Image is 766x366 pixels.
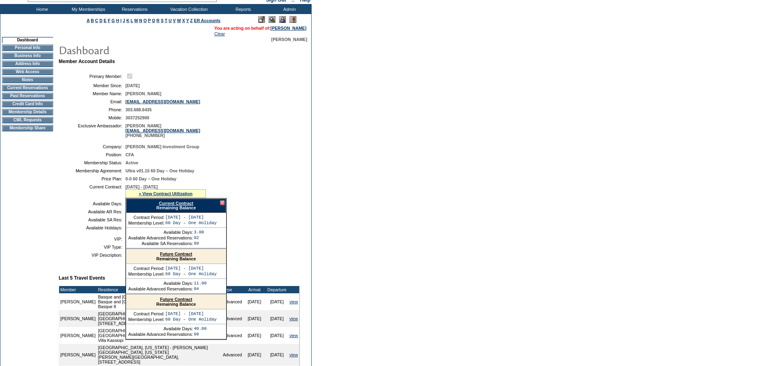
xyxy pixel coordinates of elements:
td: Arrival [243,286,266,293]
img: View Mode [269,16,275,23]
span: Active [125,160,138,165]
td: 60 Day – One Holiday [165,317,217,322]
td: Personal Info [2,45,53,51]
div: Remaining Balance [126,198,226,213]
td: Credit Card Info [2,101,53,107]
a: C [95,18,98,23]
b: Last 5 Travel Events [59,275,105,281]
a: S [161,18,164,23]
td: Notes [2,77,53,83]
td: CWL Requests [2,117,53,123]
td: Advanced [222,310,243,327]
a: ER Accounts [194,18,220,23]
a: U [168,18,172,23]
td: [DATE] [266,293,288,310]
a: [EMAIL_ADDRESS][DOMAIN_NAME] [125,128,200,133]
a: W [177,18,181,23]
a: » View Contract Utilization [139,191,193,196]
a: view [290,299,298,304]
td: Phone: [62,107,122,112]
td: Current Contract: [62,184,122,198]
a: view [290,333,298,338]
td: Membership Level: [128,272,164,276]
td: Reports [219,4,265,14]
td: Past Reservations [2,93,53,99]
td: Mobile: [62,115,122,120]
td: Company: [62,144,122,149]
a: A [87,18,90,23]
td: Basque and [GEOGRAPHIC_DATA]: Food and Wine Tour - Basque and [GEOGRAPHIC_DATA]: Food and Wine To... [97,293,222,310]
a: G [111,18,115,23]
td: Available Days: [128,230,193,235]
td: [DATE] - [DATE] [165,311,217,316]
a: [PERSON_NAME] [271,26,306,31]
td: [DATE] [243,293,266,310]
td: [PERSON_NAME] [59,327,97,344]
td: [DATE] - [DATE] [165,266,217,271]
td: Advanced [222,327,243,344]
span: 0-0 60 Day – One Holiday [125,176,177,181]
a: R [156,18,160,23]
td: Available Days: [62,201,122,206]
a: F [108,18,111,23]
a: O [144,18,147,23]
td: Member Name: [62,91,122,96]
img: Edit Mode [258,16,265,23]
td: [DATE] [243,310,266,327]
a: E [104,18,107,23]
a: J [123,18,125,23]
td: Membership Agreement: [62,168,122,173]
td: Available Days: [128,326,193,331]
td: Contract Period: [128,266,164,271]
td: Membership Level: [128,221,164,225]
div: Remaining Balance [126,294,226,309]
a: Z [190,18,193,23]
img: Log Concern/Member Elevation [290,16,296,23]
span: [DATE] - [DATE] [125,184,158,189]
td: [GEOGRAPHIC_DATA], [GEOGRAPHIC_DATA] - [GEOGRAPHIC_DATA][STREET_ADDRESS] [STREET_ADDRESS] [97,310,222,327]
td: Membership Share [2,125,53,131]
td: 11.00 [194,281,207,286]
td: Position: [62,152,122,157]
td: [GEOGRAPHIC_DATA], [GEOGRAPHIC_DATA] - [GEOGRAPHIC_DATA], [GEOGRAPHIC_DATA] Villa Kassiopi [97,327,222,344]
td: 60 Day – One Holiday [165,272,217,276]
td: Available Holidays: [62,225,122,230]
a: N [139,18,142,23]
span: [DATE] [125,83,140,88]
td: Current Reservations [2,85,53,91]
td: 99 [194,241,204,246]
a: M [134,18,138,23]
a: K [126,18,129,23]
td: 60 Day – One Holiday [165,221,217,225]
td: VIP: [62,237,122,241]
td: Web Access [2,69,53,75]
td: [DATE] [243,344,266,366]
td: Admin [265,4,312,14]
td: Contract Period: [128,215,164,220]
td: [DATE] [266,327,288,344]
div: Remaining Balance [126,249,226,264]
td: Vacation Collection [157,4,219,14]
td: Email: [62,99,122,104]
td: [DATE] [266,310,288,327]
td: Residence [97,286,222,293]
td: Member Since: [62,83,122,88]
b: Member Account Details [59,59,115,64]
td: [DATE] - [DATE] [165,215,217,220]
td: 94 [194,286,207,291]
td: Membership Details [2,109,53,115]
a: H [116,18,119,23]
td: Available Days: [128,281,193,286]
a: T [165,18,168,23]
td: Contract Period: [128,311,164,316]
span: 303.688.6435 [125,107,152,112]
td: 40.00 [194,326,207,331]
td: Address Info [2,61,53,67]
td: Available Advanced Reservations: [128,235,193,240]
td: Available Advanced Reservations: [128,332,193,337]
td: Reservations [111,4,157,14]
span: CFA [125,152,134,157]
td: Membership Status: [62,160,122,165]
td: 92 [194,235,204,240]
td: Home [18,4,64,14]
